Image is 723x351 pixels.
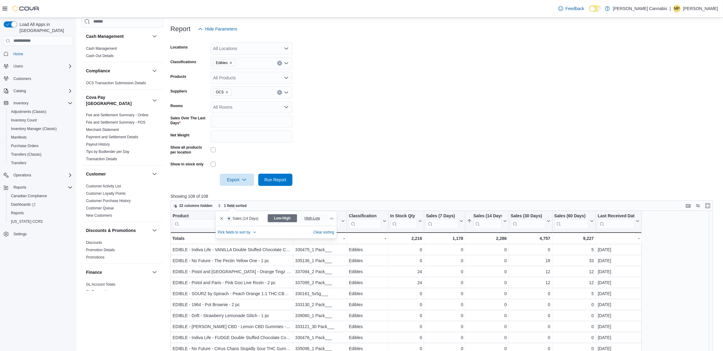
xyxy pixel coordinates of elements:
[173,268,291,275] div: EDIBLE - Pistol and [GEOGRAPHIC_DATA] - Orange Tingz Live Rosin - 2 pc
[9,201,38,208] a: Dashboards
[170,45,188,50] label: Locations
[179,203,213,208] span: 22 columns hidden
[390,290,422,297] div: 0
[511,268,550,275] div: 12
[467,279,507,286] div: 0
[426,279,463,286] div: 0
[173,246,291,253] div: EDIBLE - Indiva Life - VANILLA Double Stuffed Chocolate Cookie - 1 pc
[86,248,115,252] a: Promotion Details
[86,142,110,146] a: Payout History
[86,33,124,39] h3: Cash Management
[11,126,57,131] span: Inventory Manager (Classic)
[589,5,602,12] input: Dark Mode
[467,312,507,319] div: 0
[9,108,49,115] a: Adjustments (Classic)
[9,209,73,217] span: Reports
[6,116,75,125] button: Inventory Count
[295,213,340,229] div: Supplier Sku
[598,246,639,253] div: [DATE]
[511,312,550,319] div: 0
[511,235,550,242] div: 4,757
[295,279,345,286] div: 337095_2 Pack___
[426,312,463,319] div: 0
[6,192,75,200] button: Canadian Compliance
[613,5,667,12] p: [PERSON_NAME] Cannabis
[86,33,150,39] button: Cash Management
[86,289,113,294] span: GL Transactions
[295,323,345,330] div: 333121_30 Pack___
[11,63,73,70] span: Users
[86,255,105,259] span: Promotions
[6,125,75,133] button: Inventory Manager (Classic)
[9,218,45,225] a: [US_STATE] CCRS
[274,214,291,223] span: Low-High
[598,290,639,297] div: [DATE]
[216,60,228,66] span: Edibles
[554,213,589,219] div: Sales (60 Days)
[598,279,639,286] div: [DATE]
[598,268,639,275] div: [DATE]
[11,211,24,215] span: Reports
[329,216,334,221] div: Drag handle
[86,198,131,203] span: Customer Purchase History
[277,61,282,66] button: Clear input
[349,301,386,308] div: Edibles
[554,312,594,319] div: 0
[11,202,35,207] span: Dashboards
[218,215,225,222] button: Remove Sales (14 Days) from data grid sort
[6,150,75,159] button: Transfers (Classic)
[86,240,102,244] a: Discounts
[13,64,23,69] span: Users
[598,301,639,308] div: [DATE]
[81,79,163,89] div: Compliance
[6,107,75,116] button: Adjustments (Classic)
[554,246,594,253] div: 5
[511,213,546,219] div: Sales (30 Days)
[426,213,463,229] button: Sales (7 Days)
[9,218,73,225] span: Washington CCRS
[218,230,251,235] span: Pick fields to sort by
[349,312,386,319] div: Edibles
[426,213,458,229] div: Sales (7 Days)
[11,172,34,179] button: Operations
[213,89,231,96] span: OCS
[674,5,680,12] span: MP
[86,80,146,85] span: OCS Transaction Submission Details
[9,151,73,158] span: Transfers (Classic)
[9,117,73,124] span: Inventory Count
[1,74,75,83] button: Customers
[86,156,117,161] span: Transaction Details
[86,255,105,259] a: Promotions
[173,279,291,286] div: EDIBLE - Pistol and Paris - Pink Goo Live Rosin - 2 pc
[86,227,136,233] h3: Discounts & Promotions
[467,257,507,264] div: 0
[390,213,417,229] div: In Stock Qty
[11,143,39,148] span: Purchase Orders
[151,96,158,104] button: Cova Pay [GEOGRAPHIC_DATA]
[473,213,502,219] div: Sales (14 Days)
[86,240,102,245] span: Discounts
[598,213,639,229] button: Last Received Date
[173,213,286,219] div: Product
[86,149,129,154] span: Tips by Budtender per Day
[11,184,29,191] button: Reports
[86,205,114,210] span: Customer Queue
[173,213,286,229] div: Product
[9,201,73,208] span: Dashboards
[554,235,594,242] div: 9,227
[170,103,183,108] label: Rooms
[86,206,114,210] a: Customer Queue
[9,134,29,141] a: Manifests
[205,26,237,32] span: Hide Parameters
[173,323,291,330] div: EDIBLE - [PERSON_NAME] CBD - Lemon CBD Gummies - 30 pc
[9,159,73,167] span: Transfers
[220,174,254,186] button: Export
[86,127,119,132] span: Merchant Statement
[9,117,39,124] a: Inventory Count
[511,290,550,297] div: 0
[673,5,681,12] div: Matt Pozdrowski
[86,94,150,106] button: Cova Pay [GEOGRAPHIC_DATA]
[86,184,121,188] a: Customer Activity List
[6,133,75,142] button: Manifests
